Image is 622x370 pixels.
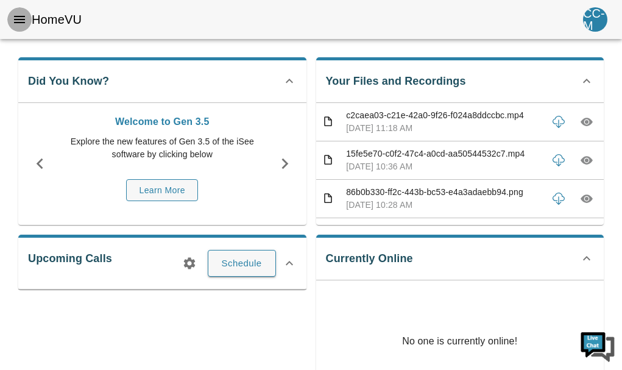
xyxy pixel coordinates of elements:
div: Chat with us now [63,64,205,80]
textarea: Type your message and hit 'Enter' [6,243,232,286]
p: [DATE] 10:28 AM [346,199,542,212]
p: [DATE] 10:36 AM [346,160,542,173]
span: We're online! [71,109,168,232]
p: Welcome to Gen 3.5 [68,115,257,129]
p: c2caea03-c21e-42a0-9f26-f024a8ddccbc.mp4 [346,109,542,122]
p: [DATE] 11:18 AM [346,122,542,135]
p: 15fe5e70-c0f2-47c4-a0cd-aa50544532c7.mp4 [346,148,542,160]
button: Learn More [126,179,198,202]
p: Explore the new features of Gen 3.5 of the iSee software by clicking below [68,135,257,161]
p: 86b0b330-ff2c-443b-bc53-e4a3adaebb94.png [346,186,542,199]
p: 656c57b7-056a-48df-8b85-ff5d896deda3.mp4 [346,224,542,237]
div: Minimize live chat window [200,6,229,35]
button: menu [7,7,32,32]
img: Chat Widget [579,327,616,364]
div: CC-M [583,7,607,32]
button: Schedule [208,250,276,277]
img: d_736959983_company_1615157101543_736959983 [21,57,51,87]
h6: HomeVU [32,10,82,29]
